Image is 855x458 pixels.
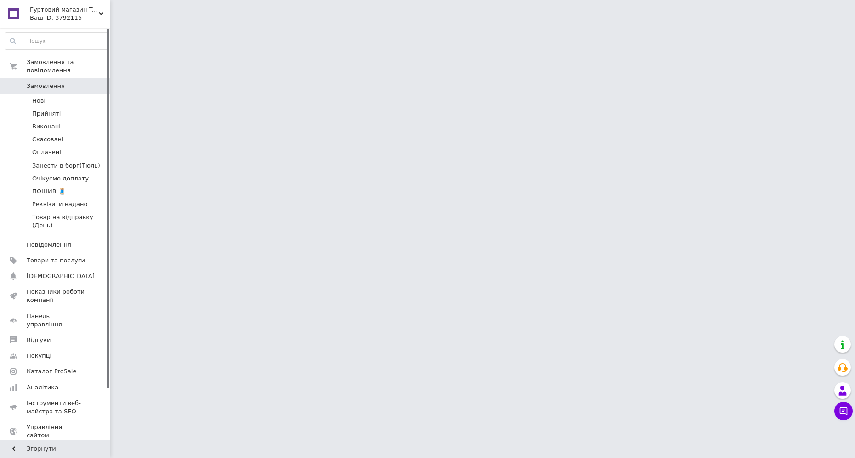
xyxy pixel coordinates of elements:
[32,135,63,144] span: Скасовані
[834,402,853,420] button: Чат з покупцем
[5,33,108,49] input: Пошук
[27,58,110,75] span: Замовлення та повідомлення
[27,352,51,360] span: Покупці
[27,288,85,304] span: Показники роботи компанії
[32,148,61,157] span: Оплачені
[27,256,85,265] span: Товари та послуги
[32,97,46,105] span: Нові
[30,14,110,22] div: Ваш ID: 3792115
[27,336,51,344] span: Відгуки
[32,174,89,183] span: Очікуємо доплату
[32,187,66,196] span: ПОШИВ 🧵
[32,213,108,230] span: Товар на відправку (День)
[27,383,58,392] span: Аналітика
[32,122,61,131] span: Виконані
[27,423,85,440] span: Управління сайтом
[27,399,85,416] span: Інструменти веб-майстра та SEO
[32,200,87,209] span: Реквізити надано
[27,82,65,90] span: Замовлення
[30,6,99,14] span: Гуртовий магазин True Opt
[27,272,95,280] span: [DEMOGRAPHIC_DATA]
[27,241,71,249] span: Повідомлення
[32,110,61,118] span: Прийняті
[27,367,76,376] span: Каталог ProSale
[27,312,85,329] span: Панель управління
[32,162,100,170] span: Занести в борг(Тюль)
